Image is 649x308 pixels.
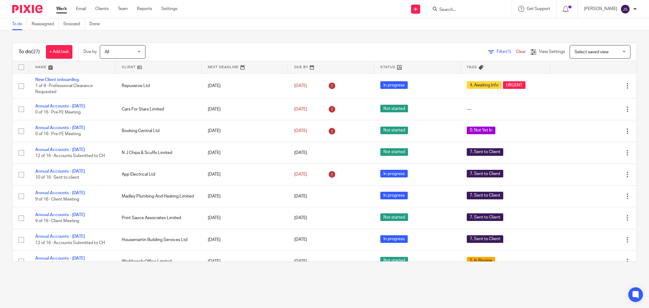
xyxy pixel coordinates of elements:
[116,229,202,250] td: Housemartin Building Services Ltd
[35,110,81,114] span: 0 of 16 · Pre-YE Meeting
[76,6,86,12] a: Email
[620,4,630,14] img: svg%3E
[12,18,27,30] a: To do
[380,148,408,156] span: Not started
[35,132,81,136] span: 0 of 16 · Pre-YE Meeting
[137,6,152,12] a: Reports
[539,50,565,54] span: View Settings
[202,164,288,185] td: [DATE]
[63,18,85,30] a: Snoozed
[12,5,43,13] img: Pixie
[467,81,501,89] span: 4. Awaiting Info
[56,6,67,12] a: Work
[46,45,72,59] a: + Add task
[467,235,503,243] span: 7. Sent to Client
[116,98,202,120] td: Cars For Stars Limited
[294,216,307,220] span: [DATE]
[202,185,288,207] td: [DATE]
[116,207,202,229] td: Print Sauce Associates Limited
[380,127,408,134] span: Not started
[35,197,79,201] span: 9 of 16 · Client Meeting
[294,172,307,177] span: [DATE]
[294,194,307,198] span: [DATE]
[294,129,307,133] span: [DATE]
[574,50,609,54] span: Select saved view
[116,164,202,185] td: App Electrical Ltd
[294,151,307,155] span: [DATE]
[35,104,85,108] a: Annual Accounts - [DATE]
[116,250,202,272] td: Workbench Office Limited
[202,229,288,250] td: [DATE]
[19,49,40,55] h1: To do
[467,257,495,264] span: 5. In Review
[31,49,40,54] span: (27)
[35,84,93,94] span: 1 of 8 · Professional Clearance Requested
[380,105,408,112] span: Not started
[35,78,79,82] a: New Client onboarding
[380,170,408,177] span: In progress
[467,213,503,221] span: 7. Sent to Client
[35,148,85,152] a: Annual Accounts - [DATE]
[202,250,288,272] td: [DATE]
[35,241,105,245] span: 12 of 16 · Accounts Submitted to CH
[105,50,109,54] span: All
[584,6,617,12] p: [PERSON_NAME]
[35,219,79,223] span: 9 of 16 · Client Meeting
[380,81,408,89] span: In progress
[35,256,85,261] a: Annual Accounts - [DATE]
[294,238,307,242] span: [DATE]
[467,65,477,69] span: Tags
[294,84,307,88] span: [DATE]
[527,7,550,11] span: Get Support
[467,106,544,112] div: ---
[294,107,307,111] span: [DATE]
[506,50,511,54] span: (1)
[202,98,288,120] td: [DATE]
[89,18,104,30] a: Done
[161,6,177,12] a: Settings
[35,176,79,180] span: 10 of 16 · Sent to client
[380,235,408,243] span: In progress
[467,170,503,177] span: 7. Sent to Client
[116,73,202,98] td: Repuserve Ltd
[35,126,85,130] a: Annual Accounts - [DATE]
[116,142,202,163] td: N J Chips & Scuffs Limited
[35,213,85,217] a: Annual Accounts - [DATE]
[467,192,503,199] span: 7. Sent to Client
[467,148,503,156] span: 7. Sent to Client
[294,259,307,264] span: [DATE]
[95,6,109,12] a: Clients
[380,257,408,264] span: Not started
[202,142,288,163] td: [DATE]
[83,49,97,55] p: Due by
[439,7,494,13] input: Search
[202,120,288,142] td: [DATE]
[116,185,202,207] td: Madley Plumbing And Heating Limited
[35,191,85,195] a: Annual Accounts - [DATE]
[516,50,526,54] a: Clear
[32,18,59,30] a: Reassigned
[118,6,128,12] a: Team
[497,50,516,54] span: Filter
[380,213,408,221] span: Not started
[35,169,85,173] a: Annual Accounts - [DATE]
[116,120,202,142] td: Booking Central Ltd
[35,234,85,239] a: Annual Accounts - [DATE]
[380,192,408,199] span: In progress
[503,81,525,89] span: URGENT
[467,127,495,134] span: 0. Not Yet In
[202,73,288,98] td: [DATE]
[35,154,105,158] span: 12 of 16 · Accounts Submitted to CH
[202,207,288,229] td: [DATE]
